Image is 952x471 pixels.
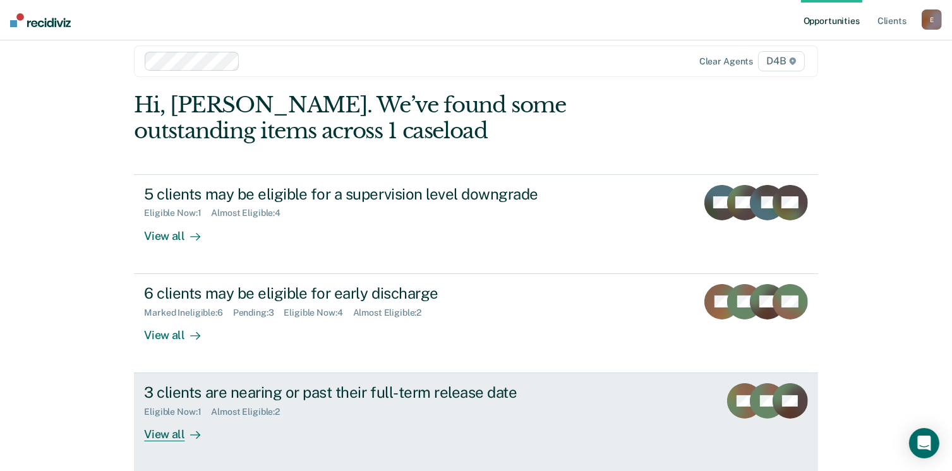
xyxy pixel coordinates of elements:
div: Eligible Now : 4 [284,307,353,318]
a: 5 clients may be eligible for a supervision level downgradeEligible Now:1Almost Eligible:4View all [134,174,817,274]
button: E [922,9,942,30]
div: Marked Ineligible : 6 [144,307,232,318]
div: Eligible Now : 1 [144,208,211,218]
div: Almost Eligible : 2 [353,307,432,318]
div: Hi, [PERSON_NAME]. We’ve found some outstanding items across 1 caseload [134,92,681,144]
a: 6 clients may be eligible for early dischargeMarked Ineligible:6Pending:3Eligible Now:4Almost Eli... [134,274,817,373]
div: 3 clients are nearing or past their full-term release date [144,383,587,402]
div: Almost Eligible : 2 [211,407,290,417]
span: D4B [758,51,804,71]
div: Open Intercom Messenger [909,428,939,458]
div: Pending : 3 [233,307,284,318]
div: View all [144,318,215,342]
div: View all [144,417,215,442]
div: 5 clients may be eligible for a supervision level downgrade [144,185,587,203]
div: View all [144,218,215,243]
div: Almost Eligible : 4 [211,208,291,218]
div: Clear agents [699,56,753,67]
div: Eligible Now : 1 [144,407,211,417]
img: Recidiviz [10,13,71,27]
div: 6 clients may be eligible for early discharge [144,284,587,302]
